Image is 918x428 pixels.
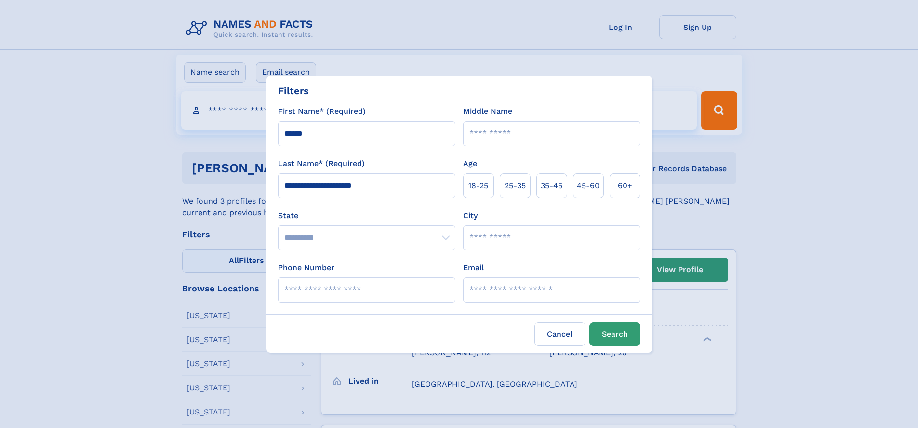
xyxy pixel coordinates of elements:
[541,180,562,192] span: 35‑45
[278,83,309,98] div: Filters
[463,106,512,117] label: Middle Name
[278,158,365,169] label: Last Name* (Required)
[618,180,632,192] span: 60+
[278,106,366,117] label: First Name* (Required)
[463,262,484,274] label: Email
[463,210,478,221] label: City
[505,180,526,192] span: 25‑35
[534,322,585,346] label: Cancel
[468,180,488,192] span: 18‑25
[589,322,640,346] button: Search
[278,262,334,274] label: Phone Number
[463,158,477,169] label: Age
[278,210,455,221] label: State
[577,180,599,192] span: 45‑60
